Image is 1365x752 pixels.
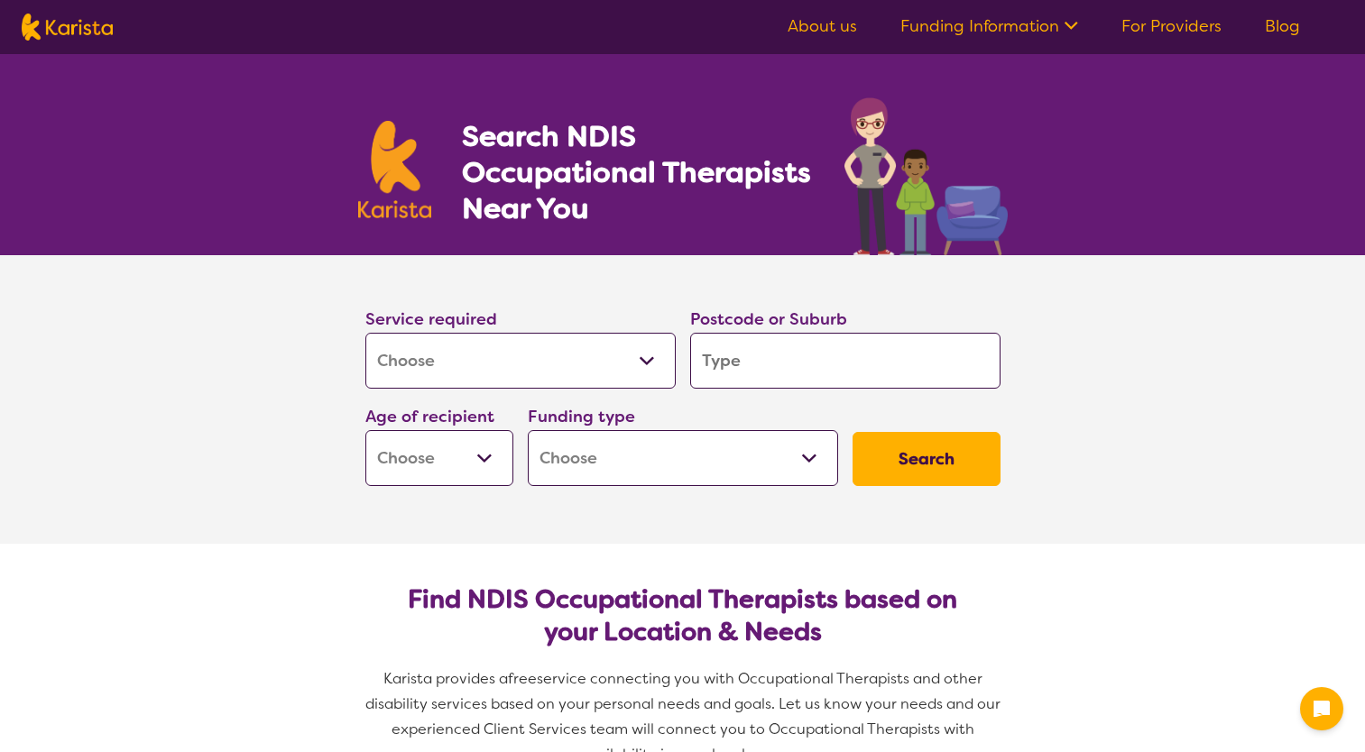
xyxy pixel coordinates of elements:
[690,333,1001,389] input: Type
[365,406,494,427] label: Age of recipient
[853,432,1001,486] button: Search
[365,308,497,330] label: Service required
[380,583,986,648] h2: Find NDIS Occupational Therapists based on your Location & Needs
[22,14,113,41] img: Karista logo
[900,15,1078,37] a: Funding Information
[383,669,508,688] span: Karista provides a
[1121,15,1222,37] a: For Providers
[690,308,847,330] label: Postcode or Suburb
[1265,15,1300,37] a: Blog
[358,121,432,218] img: Karista logo
[844,97,1008,255] img: occupational-therapy
[788,15,857,37] a: About us
[462,118,813,226] h1: Search NDIS Occupational Therapists Near You
[528,406,635,427] label: Funding type
[508,669,537,688] span: free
